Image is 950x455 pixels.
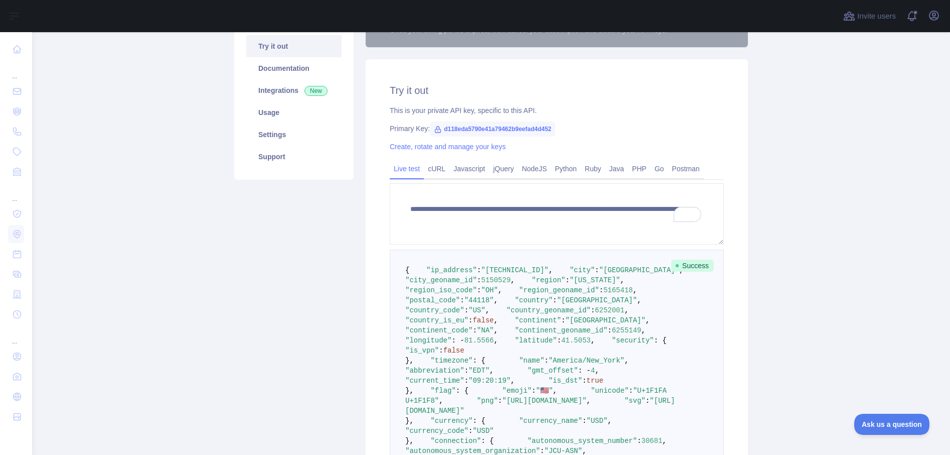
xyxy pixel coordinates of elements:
[595,266,599,274] span: :
[651,161,668,177] a: Go
[490,367,494,375] span: ,
[430,357,472,365] span: "timezone"
[607,326,611,334] span: :
[671,260,714,272] span: Success
[642,326,646,334] span: ,
[390,105,724,116] div: This is your private API key, specific to this API.
[591,367,595,375] span: 4
[405,437,414,445] span: },
[464,377,468,385] span: :
[405,276,477,284] span: "city_geoname_id"
[549,357,624,365] span: "America/New_York"
[854,414,930,435] iframe: Toggle Customer Support
[405,266,409,274] span: {
[519,417,582,425] span: "currency_name"
[605,161,628,177] a: Java
[405,347,439,355] span: "is_vpn"
[515,316,561,324] span: "continent"
[8,325,24,346] div: ...
[430,437,481,445] span: "connection"
[405,316,468,324] span: "country_is_eu"
[405,387,414,395] span: },
[519,357,544,365] span: "name"
[464,336,494,345] span: 81.5566
[629,387,633,395] span: :
[502,387,532,395] span: "emoji"
[515,296,553,304] span: "country"
[489,161,518,177] a: jQuery
[582,417,586,425] span: :
[532,276,565,284] span: "region"
[561,336,591,345] span: 41.5053
[486,306,490,314] span: ,
[405,377,464,385] span: "current_time"
[557,336,561,345] span: :
[468,316,472,324] span: :
[472,417,485,425] span: : {
[430,387,455,395] span: "flag"
[246,124,342,146] a: Settings
[532,387,536,395] span: :
[565,316,646,324] span: "[GEOGRAPHIC_DATA]"
[544,357,548,365] span: :
[624,357,628,365] span: ,
[515,326,607,334] span: "continent_geoname_id"
[460,296,464,304] span: :
[607,417,611,425] span: ,
[468,377,511,385] span: "09:20:19"
[449,161,489,177] a: Javascript
[595,306,624,314] span: 6252001
[557,296,637,304] span: "[GEOGRAPHIC_DATA]"
[477,276,481,284] span: :
[549,377,582,385] span: "is_dst"
[586,377,603,385] span: true
[464,296,494,304] span: "44118"
[528,367,578,375] span: "gmt_offset"
[515,336,557,345] span: "latitude"
[443,347,464,355] span: false
[663,437,667,445] span: ,
[439,397,443,405] span: ,
[612,326,642,334] span: 6255149
[494,336,498,345] span: ,
[549,266,553,274] span: ,
[8,60,24,80] div: ...
[633,286,637,294] span: ,
[430,417,472,425] span: "currency"
[586,417,607,425] span: "USD"
[426,266,477,274] span: "ip_address"
[553,296,557,304] span: :
[472,316,494,324] span: false
[481,276,511,284] span: 5150529
[464,367,468,375] span: :
[477,326,494,334] span: "NA"
[468,427,472,435] span: :
[544,447,582,455] span: "JCU-ASN"
[599,266,680,274] span: "[GEOGRAPHIC_DATA]"
[390,143,506,151] a: Create, rotate and manage your keys
[430,122,555,137] span: d118eda5790e41a79462b9eefad4d452
[646,316,650,324] span: ,
[582,447,586,455] span: ,
[477,397,498,405] span: "png"
[472,427,494,435] span: "USD"
[565,276,569,284] span: :
[646,397,650,405] span: :
[498,286,502,294] span: ,
[405,306,464,314] span: "country_code"
[405,357,414,365] span: },
[405,326,472,334] span: "continent_code"
[498,397,502,405] span: :
[507,306,591,314] span: "country_geoname_id"
[494,326,498,334] span: ,
[451,336,464,345] span: : -
[481,437,494,445] span: : {
[405,296,460,304] span: "postal_code"
[518,161,551,177] a: NodeJS
[477,266,481,274] span: :
[472,357,485,365] span: : {
[591,336,595,345] span: ,
[624,306,628,314] span: ,
[8,183,24,203] div: ...
[246,101,342,124] a: Usage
